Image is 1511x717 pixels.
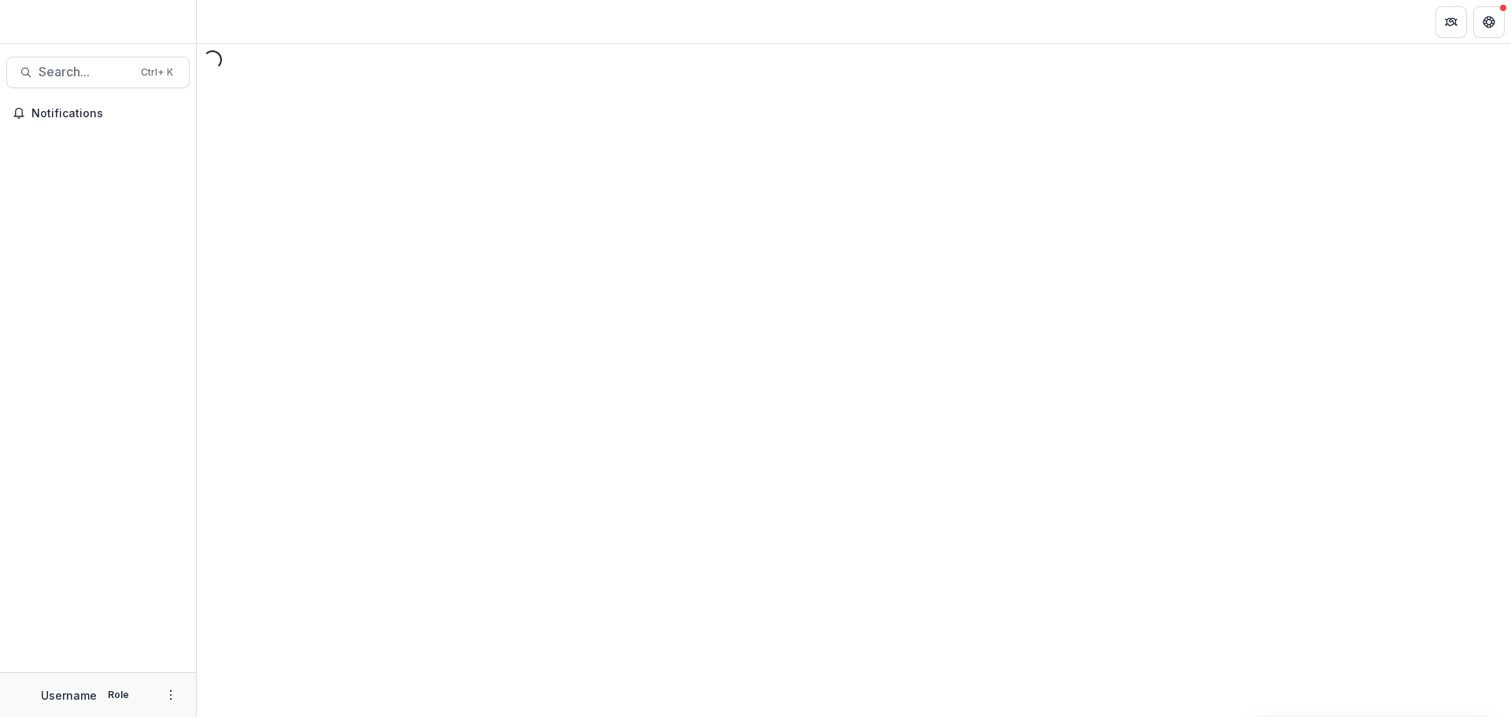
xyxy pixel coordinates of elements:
p: Role [103,688,134,702]
button: More [161,686,180,704]
div: Ctrl + K [138,64,176,81]
button: Get Help [1473,6,1505,38]
button: Search... [6,57,190,88]
p: Username [41,687,97,704]
span: Notifications [31,107,183,120]
button: Partners [1435,6,1467,38]
span: Search... [39,65,131,79]
button: Notifications [6,101,190,126]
